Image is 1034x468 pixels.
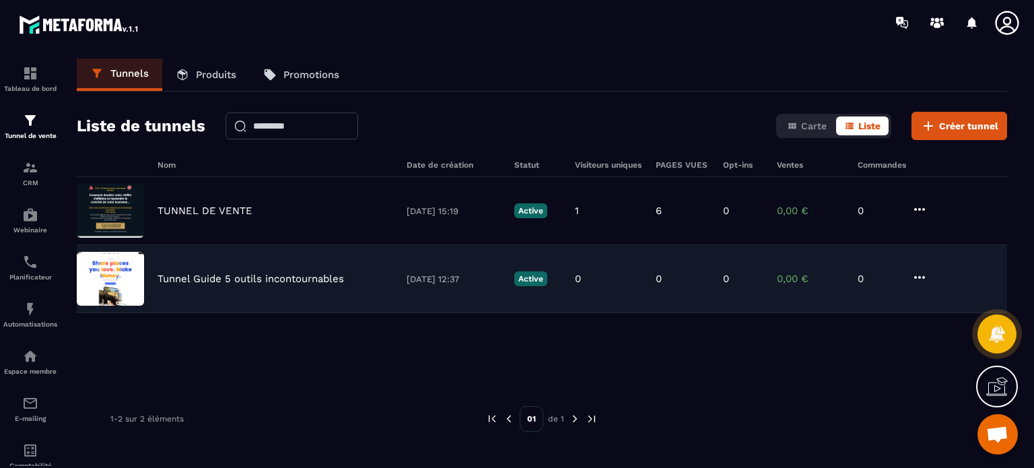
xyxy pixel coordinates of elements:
[801,121,827,131] span: Carte
[3,132,57,139] p: Tunnel de vente
[283,69,339,81] p: Promotions
[514,271,547,286] p: Active
[22,395,38,411] img: email
[3,273,57,281] p: Planificateur
[158,273,344,285] p: Tunnel Guide 5 outils incontournables
[22,112,38,129] img: formation
[656,205,662,217] p: 6
[3,179,57,187] p: CRM
[77,59,162,91] a: Tunnels
[569,413,581,425] img: next
[3,85,57,92] p: Tableau de bord
[514,203,547,218] p: Active
[22,254,38,270] img: scheduler
[575,273,581,285] p: 0
[656,160,710,170] h6: PAGES VUES
[3,338,57,385] a: automationsautomationsEspace membre
[911,112,1007,140] button: Créer tunnel
[939,119,998,133] span: Créer tunnel
[3,244,57,291] a: schedulerschedulerPlanificateur
[520,406,543,432] p: 01
[3,197,57,244] a: automationsautomationsWebinaire
[3,102,57,149] a: formationformationTunnel de vente
[548,413,564,424] p: de 1
[19,12,140,36] img: logo
[977,414,1018,455] a: Ouvrir le chat
[407,206,501,216] p: [DATE] 15:19
[486,413,498,425] img: prev
[22,348,38,364] img: automations
[77,184,144,238] img: image
[858,205,898,217] p: 0
[858,273,898,285] p: 0
[723,273,729,285] p: 0
[777,160,844,170] h6: Ventes
[575,160,642,170] h6: Visiteurs uniques
[22,301,38,317] img: automations
[858,121,881,131] span: Liste
[22,65,38,81] img: formation
[110,414,184,424] p: 1-2 sur 2 éléments
[514,160,561,170] h6: Statut
[3,385,57,432] a: emailemailE-mailing
[22,207,38,223] img: automations
[22,160,38,176] img: formation
[779,116,835,135] button: Carte
[407,160,501,170] h6: Date de création
[158,205,252,217] p: TUNNEL DE VENTE
[503,413,515,425] img: prev
[858,160,906,170] h6: Commandes
[3,55,57,102] a: formationformationTableau de bord
[22,442,38,459] img: accountant
[110,67,149,79] p: Tunnels
[162,59,250,91] a: Produits
[656,273,662,285] p: 0
[77,112,205,139] h2: Liste de tunnels
[777,205,844,217] p: 0,00 €
[3,149,57,197] a: formationformationCRM
[77,252,144,306] img: image
[586,413,598,425] img: next
[777,273,844,285] p: 0,00 €
[250,59,353,91] a: Promotions
[723,205,729,217] p: 0
[3,321,57,328] p: Automatisations
[158,160,393,170] h6: Nom
[3,291,57,338] a: automationsautomationsAutomatisations
[196,69,236,81] p: Produits
[3,226,57,234] p: Webinaire
[3,368,57,375] p: Espace membre
[575,205,579,217] p: 1
[836,116,889,135] button: Liste
[3,415,57,422] p: E-mailing
[407,274,501,284] p: [DATE] 12:37
[723,160,763,170] h6: Opt-ins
